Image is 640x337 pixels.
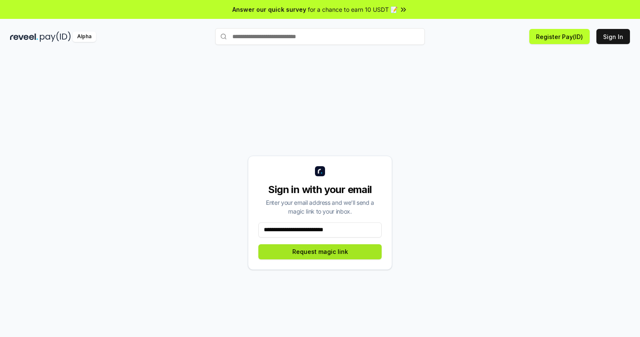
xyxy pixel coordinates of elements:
div: Alpha [73,31,96,42]
div: Sign in with your email [258,183,382,196]
img: logo_small [315,166,325,176]
img: reveel_dark [10,31,38,42]
button: Register Pay(ID) [529,29,590,44]
button: Request magic link [258,244,382,259]
span: Answer our quick survey [232,5,306,14]
img: pay_id [40,31,71,42]
div: Enter your email address and we’ll send a magic link to your inbox. [258,198,382,216]
button: Sign In [596,29,630,44]
span: for a chance to earn 10 USDT 📝 [308,5,398,14]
